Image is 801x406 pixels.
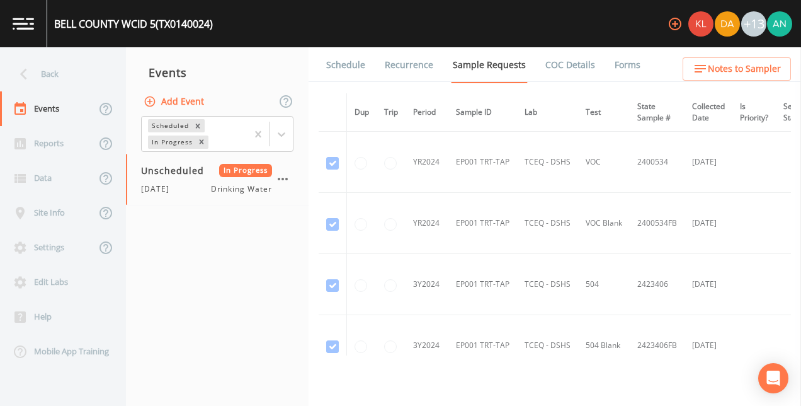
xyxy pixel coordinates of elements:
td: EP001 TRT-TAP [448,254,517,315]
td: [DATE] [685,315,732,376]
td: TCEQ - DSHS [517,254,578,315]
td: TCEQ - DSHS [517,193,578,254]
th: Period [406,93,448,132]
a: Recurrence [383,47,435,83]
th: Lab [517,93,578,132]
span: Unscheduled [141,164,213,177]
td: 504 [578,254,630,315]
td: EP001 TRT-TAP [448,132,517,193]
td: 2400534FB [630,193,685,254]
td: 2400534 [630,132,685,193]
td: TCEQ - DSHS [517,315,578,376]
td: 2423406FB [630,315,685,376]
th: Is Priority? [732,93,776,132]
div: Kler Teran [688,11,714,37]
th: Collected Date [685,93,732,132]
a: Schedule [324,47,367,83]
button: Notes to Sampler [683,57,791,81]
td: EP001 TRT-TAP [448,193,517,254]
td: EP001 TRT-TAP [448,315,517,376]
td: 504 Blank [578,315,630,376]
button: Add Event [141,90,209,113]
td: [DATE] [685,254,732,315]
td: 3Y2024 [406,254,448,315]
img: 51c7c3e02574da21b92f622ac0f1a754 [767,11,792,37]
td: 2423406 [630,254,685,315]
a: Forms [613,47,642,83]
td: [DATE] [685,193,732,254]
div: David Weber [714,11,741,37]
img: logo [13,18,34,30]
td: YR2024 [406,193,448,254]
th: Trip [377,93,406,132]
span: [DATE] [141,183,177,195]
td: VOC Blank [578,193,630,254]
th: Sample ID [448,93,517,132]
a: COC Details [543,47,597,83]
div: Scheduled [148,119,191,132]
div: Remove Scheduled [191,119,205,132]
div: Remove In Progress [195,136,208,149]
div: Events [126,57,309,88]
span: In Progress [219,164,273,177]
div: In Progress [148,136,195,149]
div: Open Intercom Messenger [758,363,788,393]
td: YR2024 [406,132,448,193]
td: VOC [578,132,630,193]
div: BELL COUNTY WCID 5 (TX0140024) [54,16,213,32]
th: State Sample # [630,93,685,132]
div: +13 [741,11,766,37]
td: TCEQ - DSHS [517,132,578,193]
td: 3Y2024 [406,315,448,376]
th: Test [578,93,630,132]
td: [DATE] [685,132,732,193]
a: Sample Requests [451,47,528,83]
img: a84961a0472e9debc750dd08a004988d [715,11,740,37]
span: Notes to Sampler [708,61,781,77]
span: Drinking Water [211,183,272,195]
a: UnscheduledIn Progress[DATE]Drinking Water [126,154,309,206]
th: Dup [347,93,377,132]
img: 9c4450d90d3b8045b2e5fa62e4f92659 [688,11,713,37]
